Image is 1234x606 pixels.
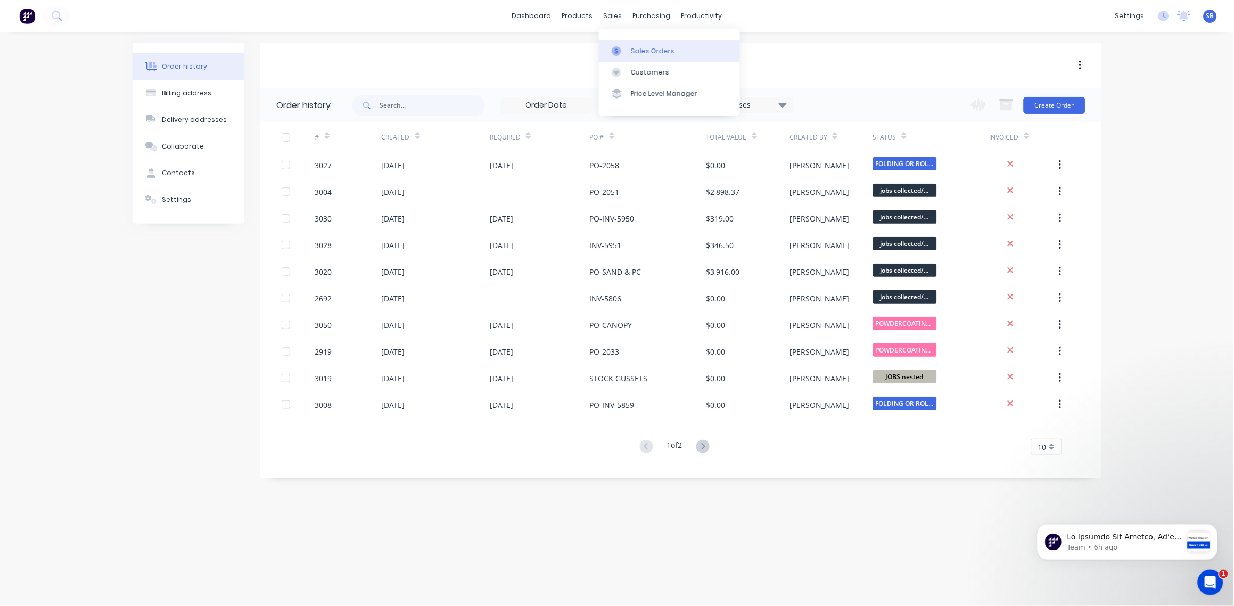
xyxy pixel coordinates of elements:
div: sales [598,8,628,24]
button: Settings [133,186,244,213]
div: PO-CANOPY [590,320,632,331]
div: Status [873,122,990,152]
div: [PERSON_NAME] [789,160,849,171]
div: Billing address [162,88,212,98]
div: 3004 [315,186,332,198]
button: Create Order [1024,97,1085,114]
div: 3027 [315,160,332,171]
div: Order history [276,99,331,112]
div: [PERSON_NAME] [789,399,849,411]
div: [DATE] [490,266,513,277]
div: Contacts [162,168,195,178]
div: [PERSON_NAME] [789,293,849,304]
div: $0.00 [706,346,726,357]
div: [DATE] [490,399,513,411]
div: $0.00 [706,399,726,411]
div: settings [1110,8,1150,24]
a: dashboard [507,8,557,24]
div: Invoiced [990,122,1056,152]
div: [DATE] [382,399,405,411]
div: Sales Orders [631,46,674,56]
div: [DATE] [490,346,513,357]
div: STOCK GUSSETS [590,373,648,384]
span: 10 [1038,441,1047,453]
div: products [557,8,598,24]
div: Created By [789,133,827,142]
div: [PERSON_NAME] [789,186,849,198]
div: Invoiced [990,133,1019,142]
button: Contacts [133,160,244,186]
div: Delivery addresses [162,115,227,125]
div: PO # [590,133,604,142]
span: POWDERCOATING/S... [873,343,937,357]
button: Collaborate [133,133,244,160]
button: Delivery addresses [133,107,244,133]
a: Customers [599,62,740,83]
span: JOBS nested [873,370,937,383]
div: [DATE] [382,346,405,357]
a: Sales Orders [599,40,740,61]
div: $0.00 [706,320,726,331]
div: [DATE] [382,240,405,251]
div: 2919 [315,346,332,357]
div: Total Value [706,122,789,152]
p: Message from Team, sent 6h ago [46,40,161,50]
div: 3030 [315,213,332,224]
a: Price Level Manager [599,83,740,104]
div: PO-2033 [590,346,620,357]
div: 3019 [315,373,332,384]
div: # [315,133,319,142]
div: 2692 [315,293,332,304]
div: INV-5806 [590,293,622,304]
img: Factory [19,8,35,24]
div: Total Value [706,133,747,142]
div: [DATE] [490,160,513,171]
span: jobs collected/... [873,210,937,224]
div: purchasing [628,8,676,24]
iframe: Intercom live chat [1198,570,1223,595]
div: Created [382,133,410,142]
span: jobs collected/... [873,184,937,197]
div: Created [382,122,490,152]
div: Order history [162,62,208,71]
div: [DATE] [490,373,513,384]
div: [DATE] [382,266,405,277]
div: 3020 [315,266,332,277]
div: [DATE] [382,186,405,198]
div: 1 of 2 [667,439,682,455]
div: Settings [162,195,192,204]
div: [PERSON_NAME] [789,346,849,357]
div: PO # [590,122,706,152]
div: PO-INV-5859 [590,399,635,411]
div: INV-5951 [590,240,622,251]
div: [PERSON_NAME] [789,373,849,384]
input: Search... [380,95,485,116]
div: [PERSON_NAME] [789,240,849,251]
div: [DATE] [382,293,405,304]
div: $3,916.00 [706,266,740,277]
div: Status [873,133,896,142]
div: [DATE] [382,373,405,384]
div: PO-INV-5950 [590,213,635,224]
div: # [315,122,382,152]
span: SB [1206,11,1214,21]
div: Customers [631,68,669,77]
span: jobs collected/... [873,264,937,277]
div: 3008 [315,399,332,411]
div: $2,898.37 [706,186,740,198]
button: Billing address [133,80,244,107]
div: $0.00 [706,373,726,384]
div: [DATE] [490,213,513,224]
div: 23 Statuses [704,99,793,111]
div: Price Level Manager [631,89,697,99]
span: jobs collected/... [873,290,937,304]
div: PO-SAND & PC [590,266,641,277]
div: Created By [789,122,873,152]
div: $319.00 [706,213,734,224]
div: [PERSON_NAME] [789,320,849,331]
div: [DATE] [382,320,405,331]
input: Order Date [501,97,591,113]
span: FOLDING OR ROLL... [873,157,937,170]
div: $0.00 [706,293,726,304]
